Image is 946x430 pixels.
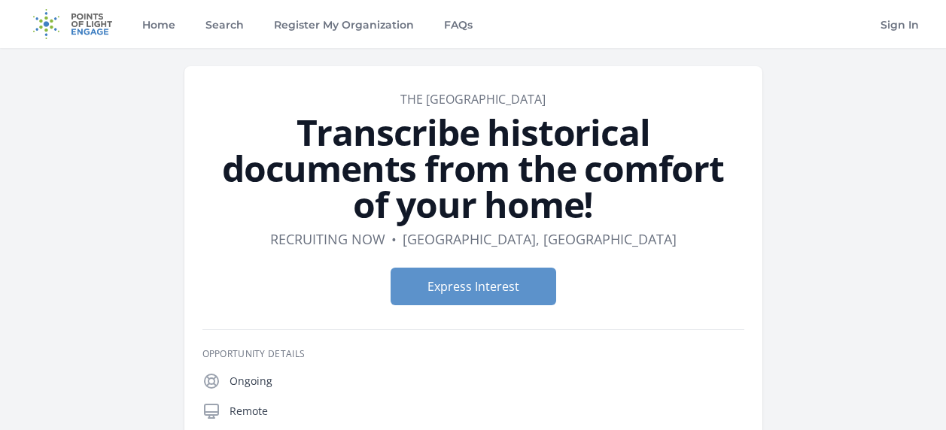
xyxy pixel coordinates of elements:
a: The [GEOGRAPHIC_DATA] [400,91,546,107]
dd: [GEOGRAPHIC_DATA], [GEOGRAPHIC_DATA] [403,229,677,250]
p: Ongoing [230,374,744,389]
p: Remote [230,404,744,419]
h1: Transcribe historical documents from the comfort of your home! [202,114,744,223]
dd: Recruiting now [270,229,385,250]
button: Express Interest [391,268,556,305]
div: • [391,229,397,250]
h3: Opportunity Details [202,348,744,360]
